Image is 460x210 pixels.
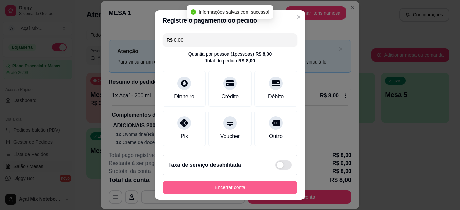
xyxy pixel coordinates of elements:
span: Informações salvas com sucesso! [199,9,269,15]
div: Quantia por pessoa ( 1 pessoas) [188,51,272,57]
header: Registre o pagamento do pedido [155,10,305,31]
h2: Taxa de serviço desabilitada [168,161,241,169]
button: Close [293,12,304,23]
div: Voucher [220,132,240,140]
button: Encerrar conta [163,181,297,194]
div: Crédito [221,93,239,101]
div: Total do pedido [205,57,255,64]
input: Ex.: hambúrguer de cordeiro [167,33,293,47]
div: Dinheiro [174,93,194,101]
div: R$ 8,00 [238,57,255,64]
div: Débito [268,93,284,101]
div: Pix [180,132,188,140]
span: check-circle [191,9,196,15]
div: R$ 8,00 [255,51,272,57]
div: Outro [269,132,283,140]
